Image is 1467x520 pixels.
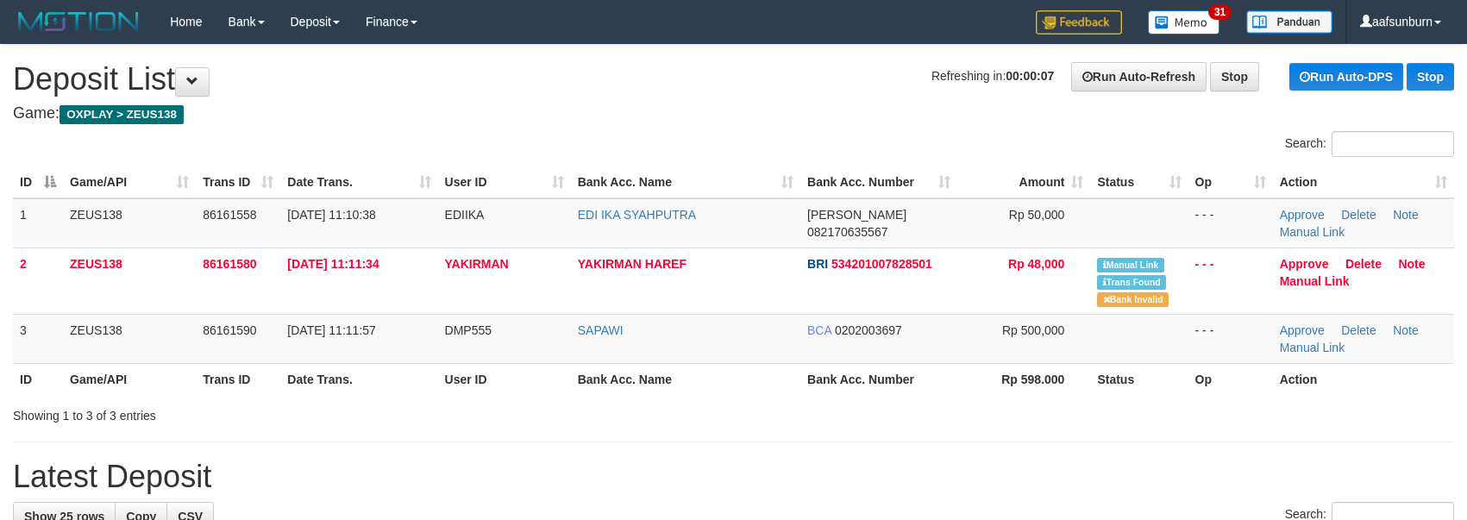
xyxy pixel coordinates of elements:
[1398,257,1425,271] a: Note
[578,208,696,222] a: EDI IKA SYAHPUTRA
[438,166,571,198] th: User ID: activate to sort column ascending
[13,400,599,424] div: Showing 1 to 3 of 3 entries
[1188,314,1273,363] td: - - -
[63,166,196,198] th: Game/API: activate to sort column ascending
[1097,258,1163,273] span: Manually Linked
[1273,166,1454,198] th: Action: activate to sort column ascending
[1036,10,1122,34] img: Feedback.jpg
[1407,63,1454,91] a: Stop
[13,198,63,248] td: 1
[1002,323,1064,337] span: Rp 500,000
[1273,363,1454,395] th: Action
[1097,292,1168,307] span: Bank is not match
[203,323,256,337] span: 86161590
[931,69,1054,83] span: Refreshing in:
[1097,275,1166,290] span: Similar transaction found
[807,257,828,271] span: BRI
[13,314,63,363] td: 3
[957,166,1090,198] th: Amount: activate to sort column ascending
[571,166,800,198] th: Bank Acc. Name: activate to sort column ascending
[1071,62,1207,91] a: Run Auto-Refresh
[807,323,831,337] span: BCA
[1188,198,1273,248] td: - - -
[287,208,375,222] span: [DATE] 11:10:38
[1289,63,1403,91] a: Run Auto-DPS
[1393,208,1419,222] a: Note
[63,247,196,314] td: ZEUS138
[578,323,624,337] a: SAPAWI
[287,323,375,337] span: [DATE] 11:11:57
[63,363,196,395] th: Game/API
[1090,166,1188,198] th: Status: activate to sort column ascending
[1280,274,1350,288] a: Manual Link
[280,166,437,198] th: Date Trans.: activate to sort column ascending
[13,363,63,395] th: ID
[1188,247,1273,314] td: - - -
[1280,323,1325,337] a: Approve
[1090,363,1188,395] th: Status
[287,257,379,271] span: [DATE] 11:11:34
[445,323,492,337] span: DMP555
[13,62,1454,97] h1: Deposit List
[1393,323,1419,337] a: Note
[13,166,63,198] th: ID: activate to sort column descending
[445,257,509,271] span: YAKIRMAN
[13,247,63,314] td: 2
[1006,69,1054,83] strong: 00:00:07
[1188,363,1273,395] th: Op
[1285,131,1454,157] label: Search:
[13,460,1454,494] h1: Latest Deposit
[1332,131,1454,157] input: Search:
[445,208,485,222] span: EDIIKA
[835,323,902,337] span: Copy 0202003697 to clipboard
[1280,257,1329,271] a: Approve
[1210,62,1259,91] a: Stop
[1188,166,1273,198] th: Op: activate to sort column ascending
[1008,257,1064,271] span: Rp 48,000
[13,105,1454,122] h4: Game:
[196,166,280,198] th: Trans ID: activate to sort column ascending
[807,225,887,239] span: Copy 082170635567 to clipboard
[1148,10,1220,34] img: Button%20Memo.svg
[13,9,144,34] img: MOTION_logo.png
[800,363,957,395] th: Bank Acc. Number
[571,363,800,395] th: Bank Acc. Name
[800,166,957,198] th: Bank Acc. Number: activate to sort column ascending
[807,208,906,222] span: [PERSON_NAME]
[1208,4,1232,20] span: 31
[1280,225,1345,239] a: Manual Link
[438,363,571,395] th: User ID
[831,257,932,271] span: Copy 534201007828501 to clipboard
[196,363,280,395] th: Trans ID
[203,257,256,271] span: 86161580
[60,105,184,124] span: OXPLAY > ZEUS138
[1341,208,1376,222] a: Delete
[1246,10,1332,34] img: panduan.png
[578,257,686,271] a: YAKIRMAN HAREF
[203,208,256,222] span: 86161558
[63,314,196,363] td: ZEUS138
[957,363,1090,395] th: Rp 598.000
[1280,341,1345,354] a: Manual Link
[1345,257,1382,271] a: Delete
[63,198,196,248] td: ZEUS138
[1280,208,1325,222] a: Approve
[280,363,437,395] th: Date Trans.
[1009,208,1065,222] span: Rp 50,000
[1341,323,1376,337] a: Delete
